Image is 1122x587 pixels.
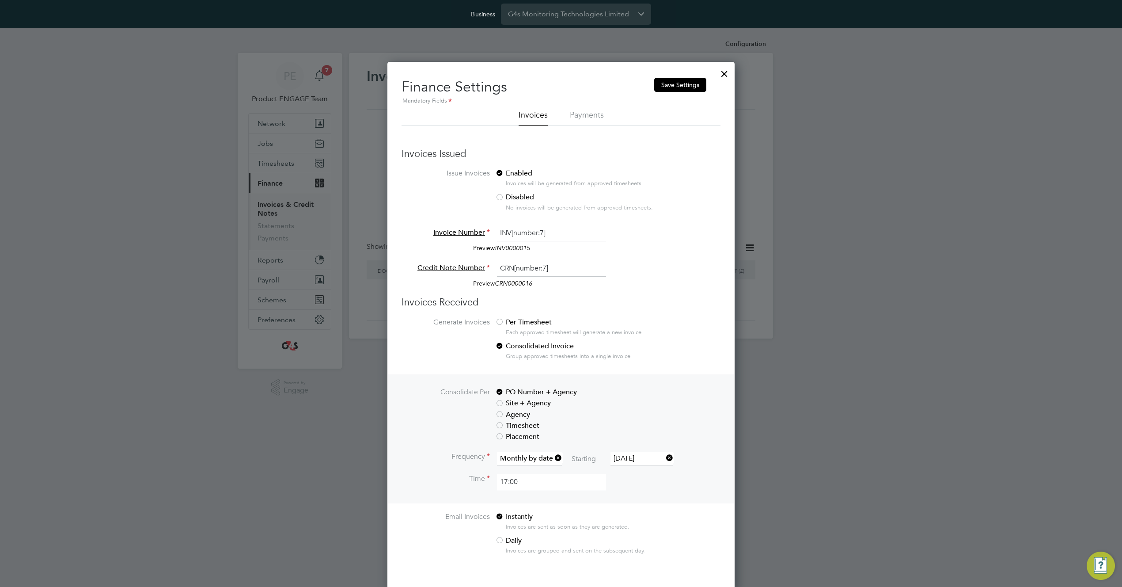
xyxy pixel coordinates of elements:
div: Starting [564,454,603,464]
div: Mandatory Fields [402,96,720,106]
div: Each approved timesheet will generate a new invoice [506,329,720,336]
span: Preview [473,244,720,252]
label: Enabled [495,169,714,178]
h3: Invoices Received [402,296,720,309]
span: Credit Note Number [417,263,485,272]
label: Frequency [402,452,490,461]
label: Time [402,474,490,484]
span: Preview [473,279,720,287]
label: Daily [495,536,714,545]
em: INV0000015 [495,244,530,252]
label: PO Number + Agency [495,388,714,397]
label: Disabled [495,193,714,202]
div: Group approved timesheets into a single invoice [506,353,720,360]
label: Site + Agency [495,399,714,408]
h3: Invoices Issued [402,148,720,160]
label: Consolidate Per [402,388,490,397]
label: Per Timesheet [495,318,714,327]
div: Invoices are sent as soon as they are generated. [506,523,720,531]
div: Invoices will be generated from approved timesheets. [506,180,720,187]
label: Issue Invoices [402,169,490,178]
label: Agency [495,410,714,419]
em: CRN0000016 [495,279,532,287]
input: Select one [610,452,673,465]
button: Engage Resource Center [1087,552,1115,580]
button: Save Settings [654,78,706,92]
label: Consolidated Invoice [495,342,714,351]
label: Timesheet [495,421,714,431]
h2: Finance Settings [402,78,720,106]
li: Invoices [519,110,548,126]
div: Invoices are grouped and sent on the subsequent day. [506,547,720,555]
label: Generate Invoices [402,318,490,327]
span: Invoice Number [433,228,485,237]
label: Placement [495,432,714,442]
label: Email Invoices [402,512,490,522]
label: Business [471,10,495,18]
div: No invoices will be generated from approved timesheets. [506,204,720,212]
input: Select one [497,452,562,465]
label: Instantly [495,512,714,522]
li: Payments [570,110,604,126]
